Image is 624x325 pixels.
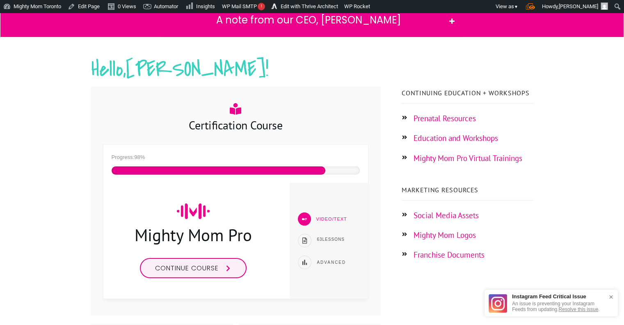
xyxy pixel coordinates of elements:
h3: Instagram Feed Critical Issue [512,294,605,299]
span: 98% [134,154,145,160]
p: An issue is preventing your Instagram Feeds from updating. . [512,301,605,313]
a: Continue course [140,258,247,278]
span: [PERSON_NAME] [126,54,266,85]
a: Resolve this issue [558,307,598,313]
a: Mighty Mom Logos [414,230,476,240]
img: mighty-mom-ico [177,203,210,219]
a: Prenatal Resources [414,113,476,123]
span: Insights [196,3,215,9]
span: 63 [317,237,322,242]
div: × [605,289,617,305]
a: Education and Workshops [414,133,498,143]
p: Lessons [317,236,359,243]
span: Advanced [317,260,346,265]
span: ▼ [514,4,518,9]
p: Continuing Education + Workshops [402,87,533,99]
h2: Hello, ! [91,54,533,95]
a: Franchise Documents [414,250,485,260]
div: Progress: [112,153,360,162]
h3: Certification Course [103,117,368,133]
a: Mighty Mom Pro [135,224,252,246]
span: Video/Text [316,217,347,221]
a: Mighty Mom Pro Virtual Trainings [414,153,522,163]
h2: A note from our CEO, [PERSON_NAME] [173,12,445,28]
p: Marketing Resources [402,184,533,196]
a: Social Media Assets [414,210,479,220]
span: ! [258,3,265,10]
img: Instagram Feed icon [489,294,507,313]
span: Continue course [155,263,219,273]
span: [PERSON_NAME] [559,3,598,9]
